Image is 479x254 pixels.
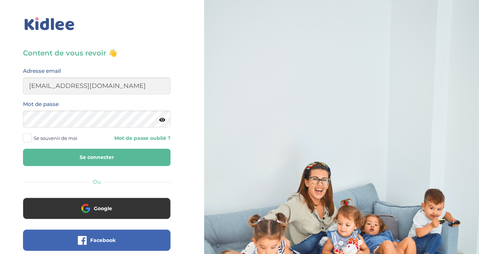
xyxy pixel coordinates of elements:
img: google.png [81,204,90,213]
span: Ou [93,178,101,185]
button: Facebook [23,230,171,251]
h3: Content de vous revoir 👋 [23,48,171,58]
button: Google [23,198,171,219]
img: facebook.png [78,236,87,245]
button: Se connecter [23,149,171,166]
input: Email [23,77,171,94]
a: Google [23,210,171,217]
span: Facebook [90,237,116,244]
a: Mot de passe oublié ? [102,135,170,142]
a: Facebook [23,242,171,248]
label: Adresse email [23,66,61,76]
img: logo_kidlee_bleu [23,16,76,32]
label: Mot de passe [23,100,59,109]
span: Google [94,205,112,212]
span: Se souvenir de moi [34,134,77,143]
